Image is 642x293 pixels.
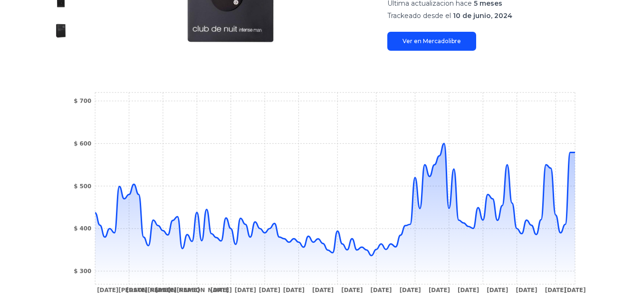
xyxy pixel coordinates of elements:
img: Armaf Club de Nuit Intense Eau de Toilette Eau de toilette 105 ml para hombre [53,23,68,38]
tspan: $ 300 [74,268,91,275]
tspan: $ 700 [74,98,91,104]
tspan: $ 500 [74,183,91,190]
a: Ver en Mercadolibre [387,32,476,51]
span: 10 de junio, 2024 [453,11,512,20]
tspan: $ 600 [74,140,91,147]
span: Trackeado desde el [387,11,451,20]
tspan: $ 400 [74,225,91,232]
